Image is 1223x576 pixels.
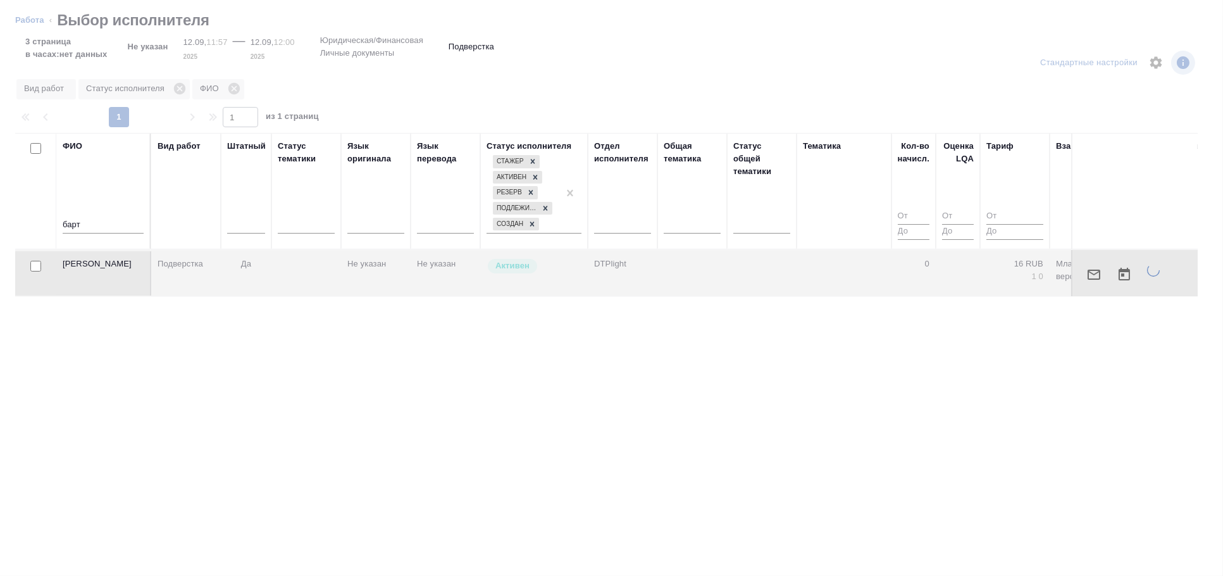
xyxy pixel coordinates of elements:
input: До [986,224,1043,240]
div: Активен [493,171,528,184]
div: Стажер, Активен, Резерв, Подлежит внедрению, Создан [492,185,539,201]
div: Язык перевода [417,140,474,165]
div: Стажер, Активен, Резерв, Подлежит внедрению, Создан [492,154,541,170]
div: Тематика [803,140,841,153]
input: От [986,209,1043,225]
div: Стажер, Активен, Резерв, Подлежит внедрению, Создан [492,201,554,216]
button: Открыть календарь загрузки [1109,260,1139,290]
td: [PERSON_NAME] [56,251,151,296]
div: Язык оригинала [347,140,404,165]
div: Стажер, Активен, Резерв, Подлежит внедрению, Создан [492,170,543,185]
div: Создан [493,218,525,231]
div: Подлежит внедрению [493,202,538,215]
div: Стажер, Активен, Резерв, Подлежит внедрению, Создан [492,216,540,232]
div: Штатный [227,140,266,153]
p: Подверстка [449,41,494,53]
div: Кол-во начисл. [898,140,929,165]
div: Оценка LQA [942,140,974,165]
div: Вид работ [158,140,201,153]
button: Отправить предложение о работе [1079,260,1109,290]
input: От [898,209,929,225]
input: Выбери исполнителей, чтобы отправить приглашение на работу [30,261,41,272]
input: От [942,209,974,225]
div: Взаимодействие и доп. информация [1056,140,1209,153]
input: До [898,224,929,240]
div: Статус тематики [278,140,335,165]
div: Общая тематика [664,140,721,165]
div: Тариф [986,140,1014,153]
input: До [942,224,974,240]
div: Статус исполнителя [487,140,571,153]
div: Резерв [493,186,524,199]
div: Отдел исполнителя [594,140,651,165]
div: Стажер [493,155,526,168]
div: ФИО [63,140,82,153]
div: Статус общей тематики [733,140,790,178]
